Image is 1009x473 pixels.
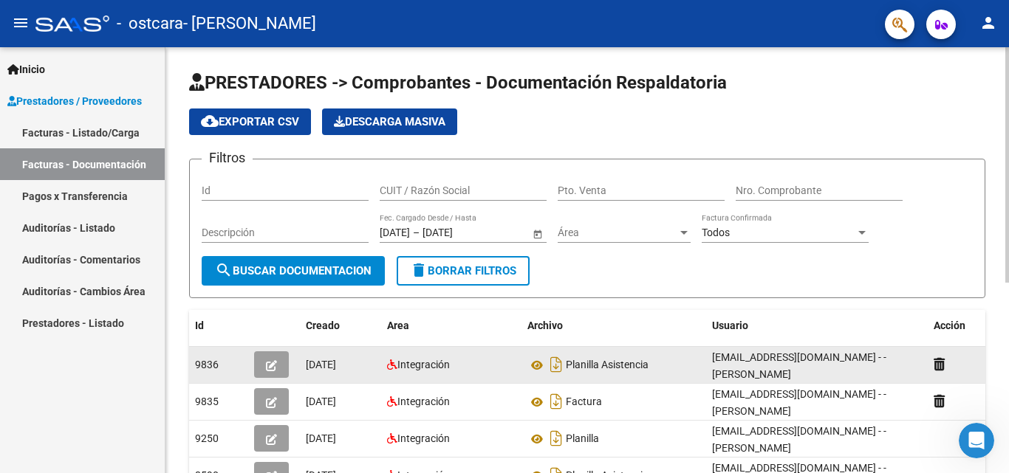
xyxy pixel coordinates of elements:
[7,93,142,109] span: Prestadores / Proveedores
[397,432,450,444] span: Integración
[928,310,1002,342] datatable-header-cell: Acción
[195,320,204,331] span: Id
[306,359,336,370] span: [DATE]
[202,256,385,286] button: Buscar Documentacion
[979,14,997,32] mat-icon: person
[195,396,219,407] span: 9835
[712,351,886,380] span: [EMAIL_ADDRESS][DOMAIN_NAME] - - [PERSON_NAME]
[959,423,994,458] iframe: Intercom live chat
[7,61,45,77] span: Inicio
[566,359,649,371] span: Planilla Asistencia
[397,359,450,370] span: Integración
[201,112,219,130] mat-icon: cloud_download
[12,14,30,32] mat-icon: menu
[397,256,530,286] button: Borrar Filtros
[413,227,420,239] span: –
[712,320,748,331] span: Usuario
[202,148,253,168] h3: Filtros
[521,310,706,342] datatable-header-cell: Archivo
[306,396,336,407] span: [DATE]
[527,320,563,331] span: Archivo
[547,427,566,450] i: Descargar documento
[530,226,545,241] button: Open calendar
[183,7,316,40] span: - [PERSON_NAME]
[195,432,219,444] span: 9250
[558,227,677,239] span: Área
[189,72,727,93] span: PRESTADORES -> Comprobantes - Documentación Respaldatoria
[322,108,457,135] app-download-masive: Descarga masiva de comprobantes (adjuntos)
[423,227,495,239] input: Fecha fin
[381,310,521,342] datatable-header-cell: Area
[117,7,183,40] span: - ostcara
[215,264,372,277] span: Buscar Documentacion
[706,310,928,342] datatable-header-cell: Usuario
[387,320,409,331] span: Area
[712,388,886,417] span: [EMAIL_ADDRESS][DOMAIN_NAME] - - [PERSON_NAME]
[410,261,428,279] mat-icon: delete
[547,390,566,413] i: Descargar documento
[195,359,219,370] span: 9836
[410,264,516,277] span: Borrar Filtros
[334,115,445,128] span: Descarga Masiva
[306,432,336,444] span: [DATE]
[566,433,599,445] span: Planilla
[547,353,566,376] i: Descargar documento
[380,227,410,239] input: Fecha inicio
[189,310,248,342] datatable-header-cell: Id
[397,396,450,407] span: Integración
[306,320,340,331] span: Creado
[712,425,886,454] span: [EMAIL_ADDRESS][DOMAIN_NAME] - - [PERSON_NAME]
[215,261,233,279] mat-icon: search
[322,108,457,135] button: Descarga Masiva
[189,108,311,135] button: Exportar CSV
[201,115,299,128] span: Exportar CSV
[300,310,381,342] datatable-header-cell: Creado
[702,227,730,238] span: Todos
[934,320,965,331] span: Acción
[566,396,602,408] span: Factura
